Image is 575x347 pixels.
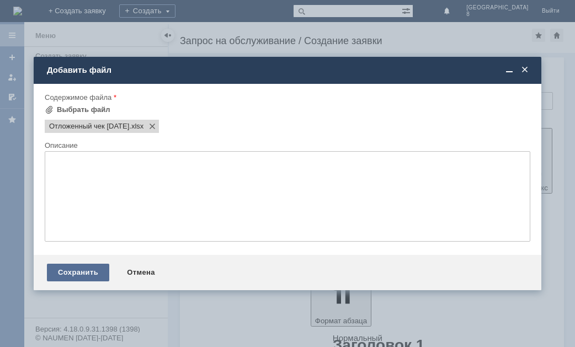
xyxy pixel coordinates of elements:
[504,65,515,75] span: Свернуть (Ctrl + M)
[4,4,161,22] div: [PERSON_NAME] / просьба удалить отложенный чек
[519,65,530,75] span: Закрыть
[57,105,110,114] div: Выбрать файл
[45,94,528,101] div: Содержимое файла
[129,122,143,131] span: Отложенный чек 13.10.2025.xlsx
[45,142,528,149] div: Описание
[47,65,530,75] div: Добавить файл
[49,122,129,131] span: Отложенный чек 13.10.2025.xlsx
